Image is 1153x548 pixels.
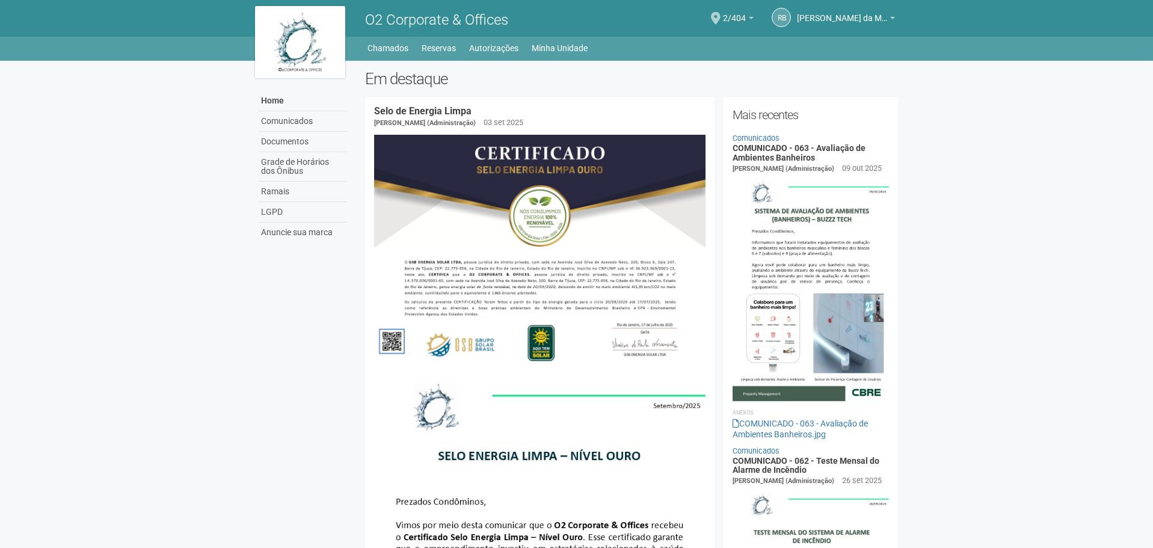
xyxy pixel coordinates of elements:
[733,419,868,439] a: COMUNICADO - 063 - Avaliação de Ambientes Banheiros.jpg
[842,475,882,486] div: 26 set 2025
[733,106,890,124] h2: Mais recentes
[723,15,754,25] a: 2/404
[422,40,456,57] a: Reservas
[258,182,347,202] a: Ramais
[772,8,791,27] a: RB
[374,135,706,369] img: COMUNICADO%20-%20054%20-%20Selo%20de%20Energia%20Limpa%20-%20P%C3%A1g.%202.jpg
[733,456,879,475] a: COMUNICADO - 062 - Teste Mensal do Alarme de Incêndio
[258,132,347,152] a: Documentos
[733,174,890,401] img: COMUNICADO%20-%20063%20-%20Avalia%C3%A7%C3%A3o%20de%20Ambientes%20Banheiros.jpg
[258,111,347,132] a: Comunicados
[469,40,518,57] a: Autorizações
[374,105,472,117] a: Selo de Energia Limpa
[733,143,866,162] a: COMUNICADO - 063 - Avaliação de Ambientes Banheiros
[733,477,834,485] span: [PERSON_NAME] (Administração)
[367,40,408,57] a: Chamados
[258,202,347,223] a: LGPD
[258,152,347,182] a: Grade de Horários dos Ônibus
[365,70,899,88] h2: Em destaque
[374,119,476,127] span: [PERSON_NAME] (Administração)
[733,446,779,455] a: Comunicados
[365,11,508,28] span: O2 Corporate & Offices
[733,134,779,143] a: Comunicados
[484,117,523,128] div: 03 set 2025
[842,163,882,174] div: 09 out 2025
[532,40,588,57] a: Minha Unidade
[797,15,895,25] a: [PERSON_NAME] da Motta Junior
[797,2,887,23] span: Raul Barrozo da Motta Junior
[733,165,834,173] span: [PERSON_NAME] (Administração)
[733,407,890,418] li: Anexos
[723,2,746,23] span: 2/404
[258,223,347,242] a: Anuncie sua marca
[255,6,345,78] img: logo.jpg
[258,91,347,111] a: Home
